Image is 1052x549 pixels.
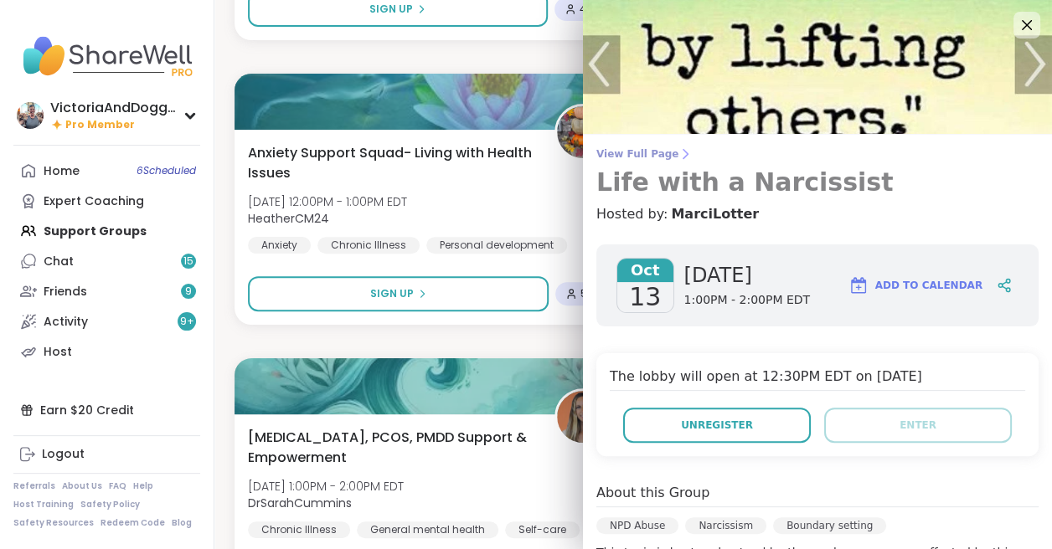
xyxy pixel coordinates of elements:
span: 5 / 12 [580,287,601,300]
button: Add to Calendar [841,265,990,305]
div: Boundary setting [773,517,886,534]
img: ShareWell Logomark [848,275,869,295]
a: Safety Resources [13,517,94,529]
img: ShareWell Nav Logo [13,27,200,85]
div: VictoriaAndDoggie [50,99,176,117]
div: Narcissism [685,517,766,534]
a: Activity9+ [13,306,200,336]
a: Redeem Code [101,517,165,529]
b: DrSarahCummins [248,495,352,511]
span: 13 [629,282,661,312]
div: Earn $20 Credit [13,395,200,425]
a: Chat15 [13,246,200,276]
span: 15 [183,254,193,269]
div: Personal development [426,237,567,254]
span: View Full Page [596,147,1039,161]
span: 1:00PM - 2:00PM EDT [684,292,811,309]
b: HeatherCM24 [248,210,329,227]
div: Friends [44,284,87,300]
h4: The lobby will open at 12:30PM EDT on [DATE] [610,367,1025,391]
div: Self-care [505,521,580,538]
a: Host [13,336,200,367]
a: View Full PageLife with a Narcissist [596,147,1039,198]
a: Blog [172,517,192,529]
div: Host [44,344,72,361]
div: Expert Coaching [44,193,144,210]
a: Help [133,480,153,492]
h4: Hosted by: [596,204,1039,224]
a: Referrals [13,480,55,492]
span: 9 [185,285,192,299]
div: Chronic Illness [317,237,420,254]
span: [DATE] 1:00PM - 2:00PM EDT [248,478,404,495]
img: VictoriaAndDoggie [17,102,44,129]
span: 4 / 16 [580,3,601,16]
span: 9 + [180,315,194,329]
button: Sign Up [248,276,549,311]
span: Oct [617,259,673,282]
span: [DATE] [684,262,811,289]
a: Friends9 [13,276,200,306]
a: Home6Scheduled [13,156,200,186]
span: 6 Scheduled [137,164,196,177]
img: DrSarahCummins [557,391,609,443]
span: Anxiety Support Squad- Living with Health Issues [248,143,536,183]
img: HeatherCM24 [557,106,609,158]
a: About Us [62,480,102,492]
button: Enter [824,408,1012,443]
div: NPD Abuse [596,517,678,534]
h4: About this Group [596,483,709,503]
a: MarciLotter [671,204,759,224]
a: Logout [13,439,200,469]
a: FAQ [109,480,126,492]
span: Sign Up [369,2,413,17]
a: Host Training [13,499,74,511]
span: Unregister [681,418,753,433]
div: Anxiety [248,237,311,254]
span: Add to Calendar [875,278,982,293]
span: Pro Member [65,118,135,132]
div: Activity [44,314,88,331]
button: Unregister [623,408,811,443]
div: General mental health [357,521,498,538]
div: Chronic Illness [248,521,350,538]
div: Logout [42,446,85,463]
span: [DATE] 12:00PM - 1:00PM EDT [248,193,407,210]
h3: Life with a Narcissist [596,167,1039,198]
span: Enter [900,418,936,433]
a: Safety Policy [80,499,140,511]
div: Home [44,163,80,180]
a: Expert Coaching [13,186,200,216]
span: Sign Up [370,286,414,301]
div: Chat [44,254,74,270]
span: [MEDICAL_DATA], PCOS, PMDD Support & Empowerment [248,428,536,468]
